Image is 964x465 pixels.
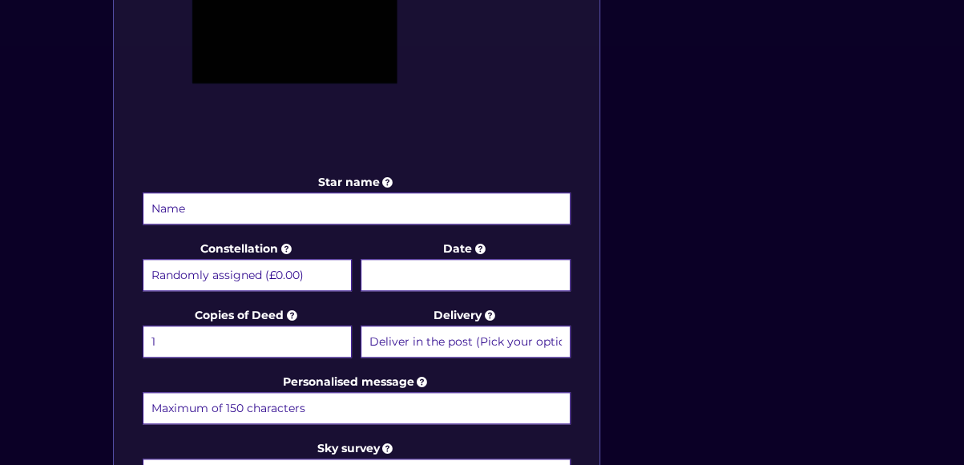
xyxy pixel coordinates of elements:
[143,392,571,424] input: Personalised message
[361,259,571,291] input: Date
[361,239,571,293] label: Date
[143,305,353,360] label: Copies of Deed
[361,325,571,358] select: Delivery
[143,259,353,291] select: Constellation
[143,325,353,358] select: Copies of Deed
[361,305,571,360] label: Delivery
[143,372,571,427] label: Personalised message
[143,239,353,293] label: Constellation
[317,441,396,455] a: Sky survey
[143,192,571,224] input: Star name
[143,172,571,227] label: Star name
